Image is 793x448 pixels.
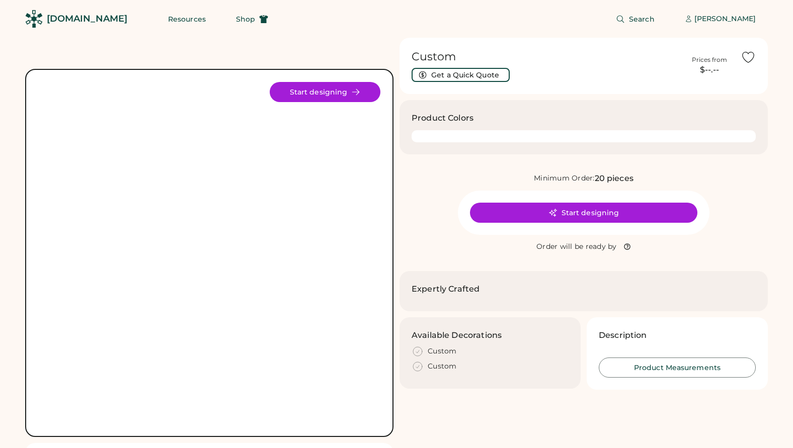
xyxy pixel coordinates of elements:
button: Product Measurements [599,357,756,378]
h3: Available Decorations [412,329,502,341]
button: Resources [156,9,218,29]
div: Prices from [692,56,727,64]
div: 20 pieces [595,172,633,185]
h1: Custom [412,50,678,64]
div: Order will be ready by [536,242,617,252]
img: Rendered Logo - Screens [25,10,43,28]
button: Start designing [270,82,380,102]
h3: Product Colors [412,112,473,124]
button: Get a Quick Quote [412,68,510,82]
button: Shop [224,9,280,29]
button: Start designing [470,203,697,223]
div: Custom [428,346,457,356]
span: Search [629,16,655,23]
div: Custom [428,362,457,372]
div: $--.-- [684,64,735,76]
div: Minimum Order: [534,173,595,184]
span: Shop [236,16,255,23]
img: Product Image [38,82,380,424]
div: [PERSON_NAME] [694,14,756,24]
h2: Expertly Crafted [412,283,480,295]
h3: Description [599,329,647,341]
div: [DOMAIN_NAME] [47,13,127,25]
button: Search [604,9,667,29]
